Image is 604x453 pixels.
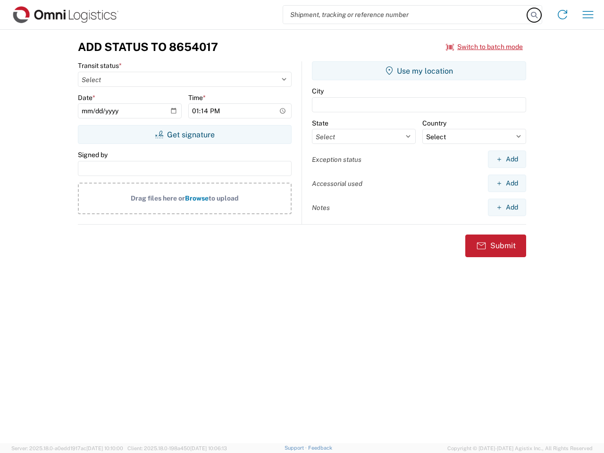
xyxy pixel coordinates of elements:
[312,155,361,164] label: Exception status
[78,40,218,54] h3: Add Status to 8654017
[78,125,292,144] button: Get signature
[312,87,324,95] label: City
[78,93,95,102] label: Date
[312,119,328,127] label: State
[488,175,526,192] button: Add
[78,61,122,70] label: Transit status
[488,199,526,216] button: Add
[422,119,446,127] label: Country
[312,179,362,188] label: Accessorial used
[465,235,526,257] button: Submit
[488,151,526,168] button: Add
[285,445,308,451] a: Support
[86,445,123,451] span: [DATE] 10:10:00
[446,39,523,55] button: Switch to batch mode
[185,194,209,202] span: Browse
[127,445,227,451] span: Client: 2025.18.0-198a450
[209,194,239,202] span: to upload
[190,445,227,451] span: [DATE] 10:06:13
[11,445,123,451] span: Server: 2025.18.0-a0edd1917ac
[131,194,185,202] span: Drag files here or
[447,444,593,453] span: Copyright © [DATE]-[DATE] Agistix Inc., All Rights Reserved
[312,203,330,212] label: Notes
[188,93,206,102] label: Time
[283,6,528,24] input: Shipment, tracking or reference number
[312,61,526,80] button: Use my location
[78,151,108,159] label: Signed by
[308,445,332,451] a: Feedback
